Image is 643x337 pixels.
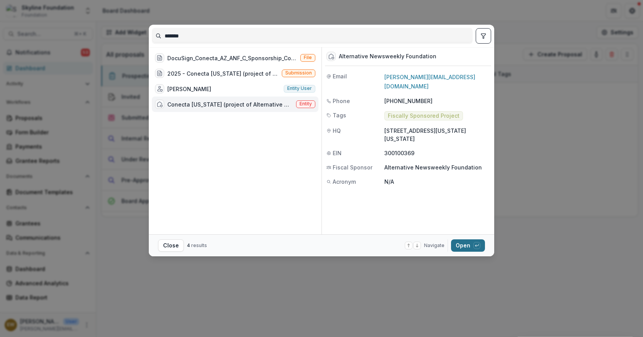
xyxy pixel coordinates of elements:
[388,113,460,119] span: Fiscally Sponsored Project
[333,72,347,80] span: Email
[333,178,356,186] span: Acronym
[333,97,350,105] span: Phone
[384,127,490,143] p: [STREET_ADDRESS][US_STATE][US_STATE]
[333,163,372,171] span: Fiscal Sponsor
[384,163,490,171] p: Alternative Newsweekly Foundation
[167,85,211,93] div: [PERSON_NAME]
[384,178,490,186] p: N/A
[333,149,342,157] span: EIN
[304,55,312,60] span: File
[384,74,475,90] a: [PERSON_NAME][EMAIL_ADDRESS][DOMAIN_NAME]
[300,101,312,107] span: Entity
[285,70,312,76] span: Submission
[384,97,490,105] p: [PHONE_NUMBER]
[476,28,491,44] button: toggle filters
[424,242,444,249] span: Navigate
[158,239,184,252] button: Close
[167,54,297,62] div: DocuSign_Conecta_AZ_ANF_C_Sponsorship_Contra.pdf
[339,53,436,60] div: Alternative Newsweekly Foundation
[191,242,207,248] span: results
[384,149,490,157] p: 300100369
[333,127,341,135] span: HQ
[167,100,293,108] div: Conecta [US_STATE] (project of Alternative Newsweekly Foundation)
[451,239,485,252] button: Open
[167,69,279,78] div: 2025 - Conecta [US_STATE] (project of Alternative Newsweekly Foundation) - New Application
[333,111,346,119] span: Tags
[187,242,190,248] span: 4
[287,86,312,91] span: Entity user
